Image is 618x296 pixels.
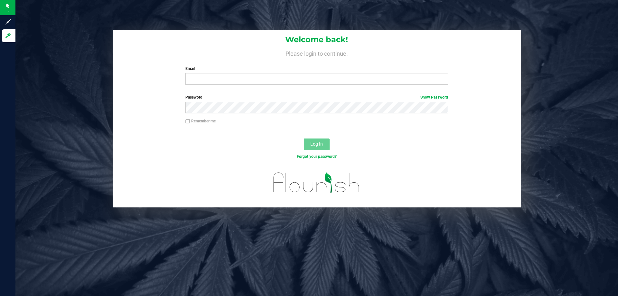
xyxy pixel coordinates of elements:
[420,95,448,100] a: Show Password
[185,118,216,124] label: Remember me
[185,95,202,100] span: Password
[304,138,330,150] button: Log In
[297,154,337,159] a: Forgot your password?
[185,66,448,72] label: Email
[113,35,521,44] h1: Welcome back!
[266,166,368,199] img: flourish_logo.svg
[185,119,190,124] input: Remember me
[5,33,11,39] inline-svg: Log in
[5,19,11,25] inline-svg: Sign up
[310,141,323,147] span: Log In
[113,49,521,57] h4: Please login to continue.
